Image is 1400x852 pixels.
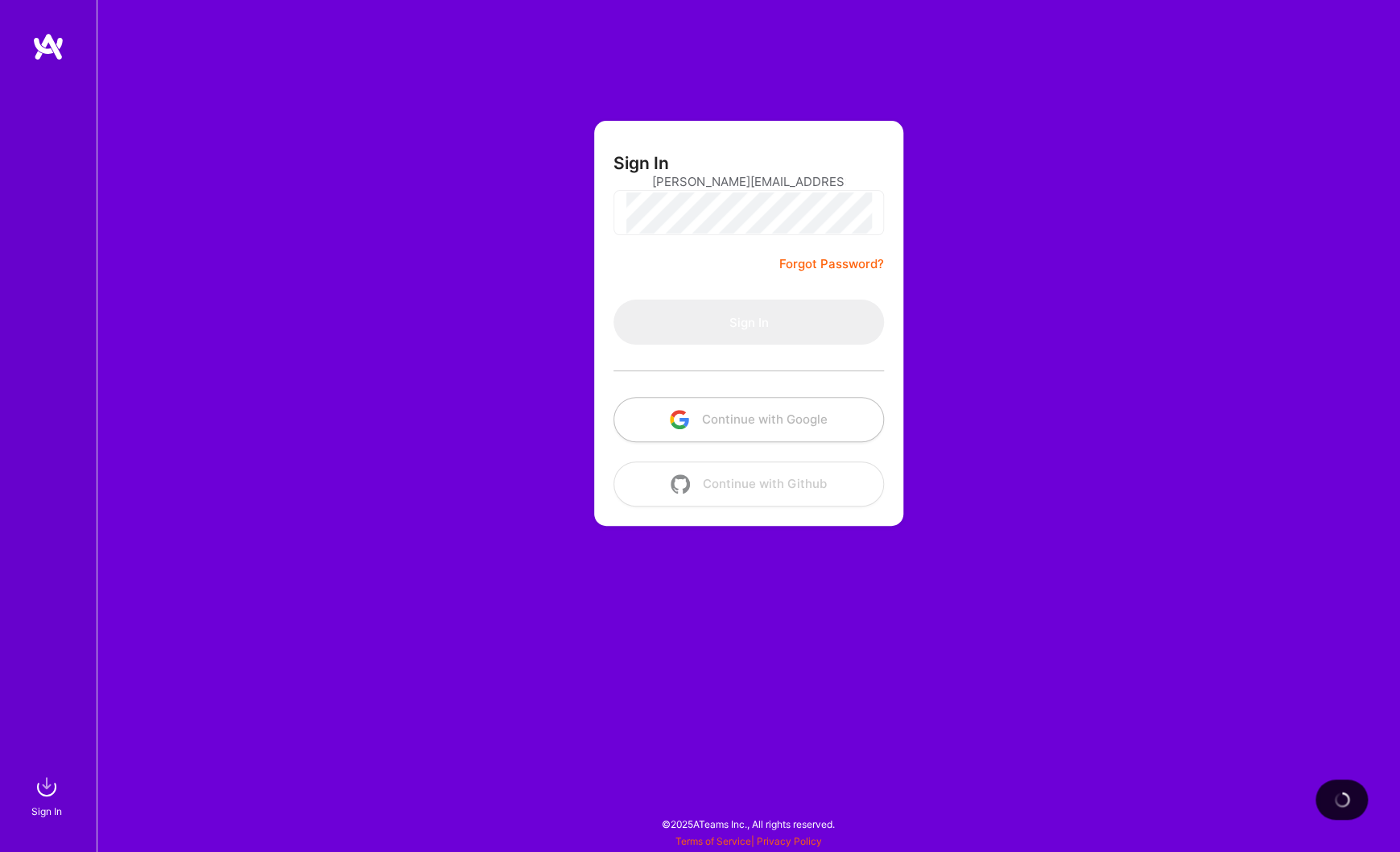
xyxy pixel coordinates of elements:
[32,32,64,61] img: logo
[675,835,751,847] a: Terms of Service
[97,804,1400,844] div: © 2025 ATeams Inc., All rights reserved.
[757,835,822,847] a: Privacy Policy
[652,161,845,202] input: Email...
[779,254,884,274] a: Forgot Password?
[613,397,884,442] button: Continue with Google
[613,461,884,507] button: Continue with Github
[1331,788,1353,810] img: loading
[671,474,690,494] img: icon
[675,835,822,847] span: |
[613,300,884,345] button: Sign In
[31,771,63,803] img: sign in
[34,771,63,820] a: sign inSign In
[31,803,62,820] div: Sign In
[670,410,689,429] img: icon
[613,153,669,173] h3: Sign In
